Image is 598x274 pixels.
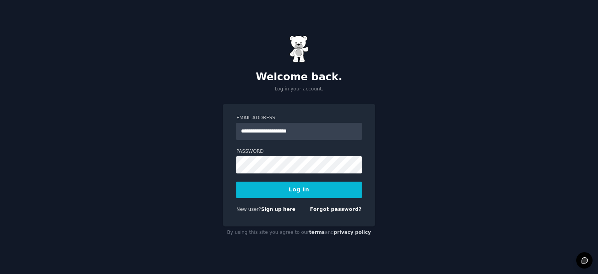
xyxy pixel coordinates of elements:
label: Password [236,148,362,155]
button: Log In [236,182,362,198]
a: Sign up here [261,207,295,212]
h2: Welcome back. [223,71,375,83]
img: Gummy Bear [289,35,309,63]
div: By using this site you agree to our and [223,226,375,239]
a: Forgot password? [310,207,362,212]
a: terms [309,230,325,235]
label: Email Address [236,115,362,122]
a: privacy policy [334,230,371,235]
span: New user? [236,207,261,212]
p: Log in your account. [223,86,375,93]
